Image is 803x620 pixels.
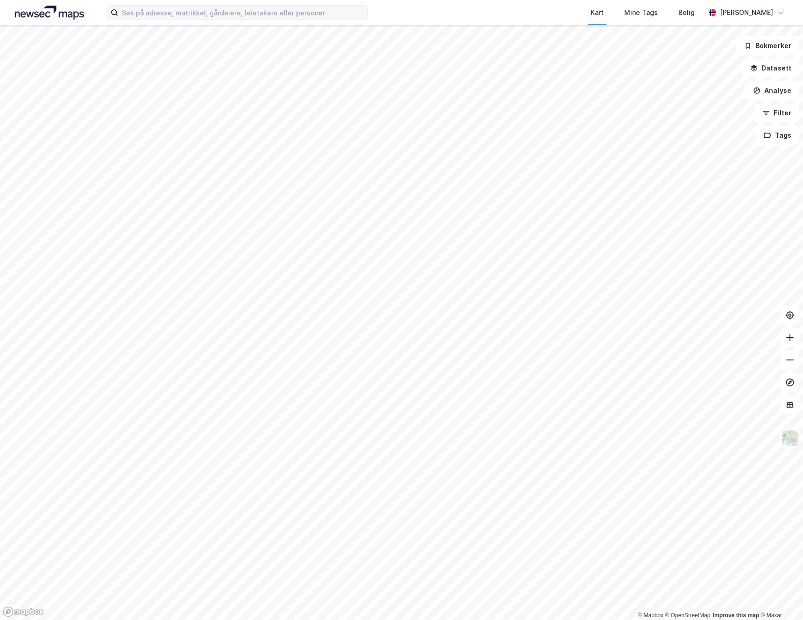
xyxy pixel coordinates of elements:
[678,7,695,18] div: Bolig
[3,606,44,617] a: Mapbox homepage
[118,6,367,20] input: Søk på adresse, matrikkel, gårdeiere, leietakere eller personer
[756,575,803,620] div: Kontrollprogram for chat
[756,126,799,145] button: Tags
[15,6,84,20] img: logo.a4113a55bc3d86da70a041830d287a7e.svg
[781,430,799,447] img: Z
[591,7,604,18] div: Kart
[754,104,799,122] button: Filter
[745,81,799,100] button: Analyse
[720,7,773,18] div: [PERSON_NAME]
[638,612,663,619] a: Mapbox
[713,612,759,619] a: Improve this map
[742,59,799,77] button: Datasett
[665,612,711,619] a: OpenStreetMap
[736,36,799,55] button: Bokmerker
[756,575,803,620] iframe: Chat Widget
[624,7,658,18] div: Mine Tags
